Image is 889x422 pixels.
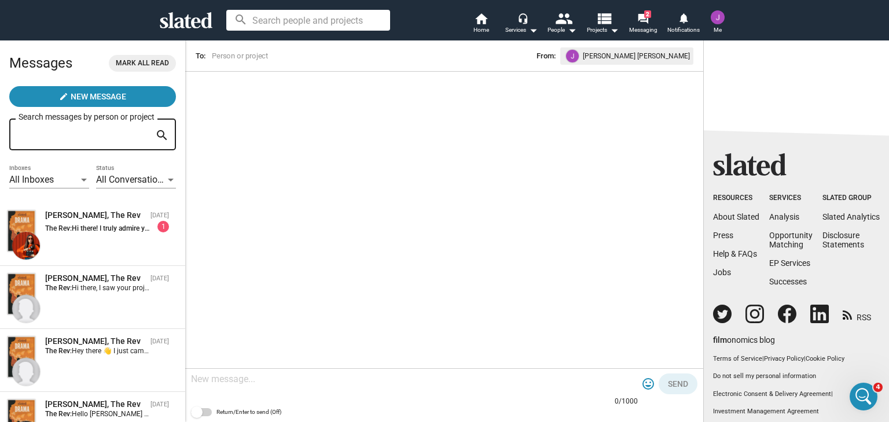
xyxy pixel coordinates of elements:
[109,55,176,72] button: Mark all read
[96,174,167,185] span: All Conversations
[713,408,880,416] a: Investment Management Agreement
[762,355,764,362] span: |
[822,231,864,249] a: DisclosureStatements
[150,338,169,345] time: [DATE]
[461,12,501,37] a: Home
[873,383,883,392] span: 4
[607,23,621,37] mat-icon: arrow_drop_down
[667,23,700,37] span: Notifications
[155,127,169,145] mat-icon: search
[566,50,579,62] img: undefined
[12,232,40,260] img: Lovelyn Rose
[713,231,733,240] a: Press
[8,273,35,314] img: The Rev
[806,355,844,362] a: Cookie Policy
[615,397,638,406] mat-hint: 0/1000
[582,12,623,37] button: Projects
[45,410,72,418] strong: The Rev:
[157,221,169,232] div: 1
[804,355,806,362] span: |
[713,325,775,346] a: filmonomics blog
[9,174,54,185] span: All Inboxes
[641,377,655,391] mat-icon: tag_faces
[769,258,810,268] a: EP Services
[637,13,648,24] mat-icon: forum
[713,249,757,258] a: Help & FAQs
[473,23,489,37] span: Home
[196,51,205,60] span: To:
[713,212,759,221] a: About Slated
[663,12,704,37] a: Notifications
[8,210,35,251] img: The Rev
[565,23,579,37] mat-icon: arrow_drop_down
[226,10,390,31] input: Search people and projects
[587,23,619,37] span: Projects
[713,194,759,203] div: Resources
[71,86,126,107] span: New Message
[678,12,689,23] mat-icon: notifications
[583,50,690,62] span: [PERSON_NAME] [PERSON_NAME]
[623,12,663,37] a: 2Messaging
[116,57,169,69] span: Mark all read
[713,390,831,398] a: Electronic Consent & Delivery Agreement
[629,23,657,37] span: Messaging
[45,336,146,347] div: Susan Mitchell, The Rev
[8,336,35,377] img: The Rev
[12,358,40,386] img: Susan Mitchell
[9,86,176,107] button: New Message
[704,8,732,38] button: Jeffrey Michael RoseMe
[210,50,402,62] input: Person or project
[822,212,880,221] a: Slated Analytics
[713,335,727,345] span: film
[850,383,877,410] iframe: Intercom live chat
[831,390,833,398] span: |
[72,284,757,292] span: Hi there, I saw your project and thought you might find this helpful — a Fiverr expert who’s been...
[769,194,813,203] div: Services
[45,273,146,284] div: Anna Williams, The Rev
[526,23,540,37] mat-icon: arrow_drop_down
[822,194,880,203] div: Slated Group
[769,231,813,249] a: OpportunityMatching
[150,212,169,219] time: [DATE]
[45,210,146,221] div: Lovelyn Rose, The Rev
[474,12,488,25] mat-icon: home
[542,12,582,37] button: People
[668,373,688,394] span: Send
[713,372,880,381] button: Do not sell my personal information
[644,10,651,18] span: 2
[216,405,281,419] span: Return/Enter to send (Off)
[711,10,725,24] img: Jeffrey Michael Rose
[764,355,804,362] a: Privacy Policy
[537,50,556,62] span: From:
[150,401,169,408] time: [DATE]
[150,275,169,282] time: [DATE]
[9,49,72,77] h2: Messages
[45,347,72,355] strong: The Rev:
[505,23,538,37] div: Services
[59,92,68,101] mat-icon: create
[45,224,72,232] strong: The Rev:
[659,373,697,394] button: Send
[12,295,40,323] img: Anna Williams
[45,399,146,410] div: Cody Cowell, The Rev
[596,10,612,27] mat-icon: view_list
[769,277,807,286] a: Successes
[714,23,722,37] span: Me
[501,12,542,37] button: Services
[45,284,72,292] strong: The Rev:
[843,305,871,323] a: RSS
[713,268,731,277] a: Jobs
[769,212,799,221] a: Analysis
[713,355,762,362] a: Terms of Service
[548,23,576,37] div: People
[555,10,572,27] mat-icon: people
[517,13,528,23] mat-icon: headset_mic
